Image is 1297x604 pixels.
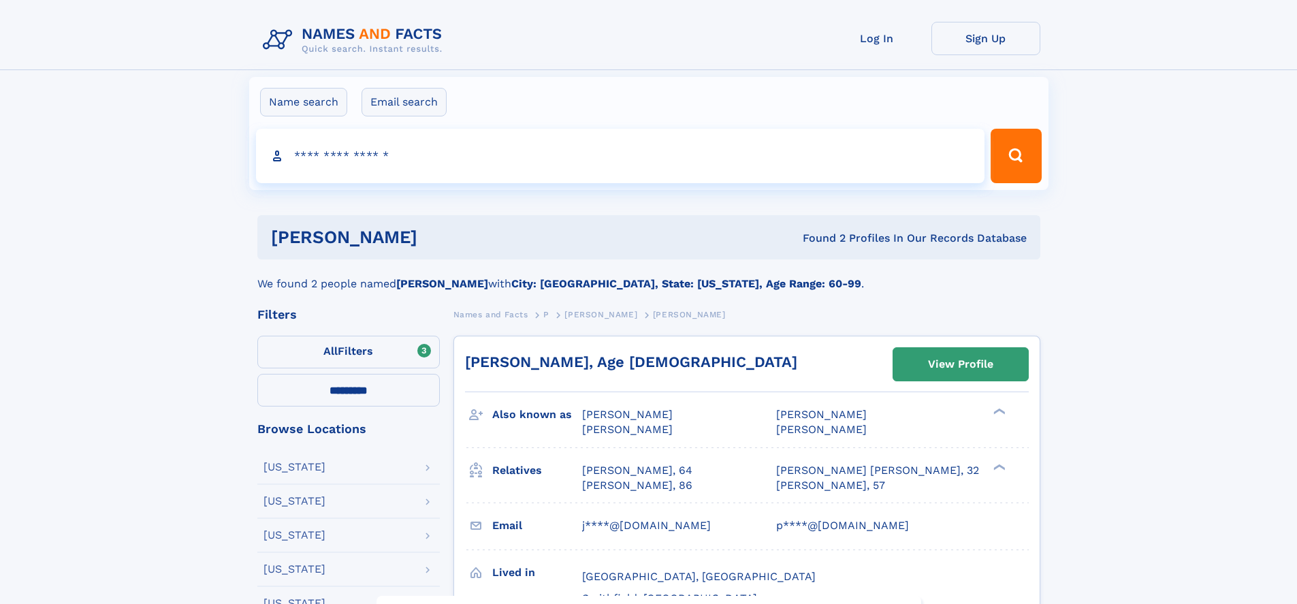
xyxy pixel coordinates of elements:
[263,564,325,575] div: [US_STATE]
[990,407,1006,416] div: ❯
[564,310,637,319] span: [PERSON_NAME]
[893,348,1028,381] a: View Profile
[465,353,797,370] a: [PERSON_NAME], Age [DEMOGRAPHIC_DATA]
[453,306,528,323] a: Names and Facts
[582,408,673,421] span: [PERSON_NAME]
[582,463,692,478] a: [PERSON_NAME], 64
[257,259,1040,292] div: We found 2 people named with .
[257,423,440,435] div: Browse Locations
[396,277,488,290] b: [PERSON_NAME]
[263,462,325,473] div: [US_STATE]
[492,514,582,537] h3: Email
[257,336,440,368] label: Filters
[564,306,637,323] a: [PERSON_NAME]
[610,231,1027,246] div: Found 2 Profiles In Our Records Database
[582,570,816,583] span: [GEOGRAPHIC_DATA], [GEOGRAPHIC_DATA]
[931,22,1040,55] a: Sign Up
[776,408,867,421] span: [PERSON_NAME]
[260,88,347,116] label: Name search
[263,496,325,507] div: [US_STATE]
[492,403,582,426] h3: Also known as
[492,561,582,584] h3: Lived in
[362,88,447,116] label: Email search
[776,463,979,478] a: [PERSON_NAME] [PERSON_NAME], 32
[582,478,692,493] a: [PERSON_NAME], 86
[582,423,673,436] span: [PERSON_NAME]
[991,129,1041,183] button: Search Button
[256,129,985,183] input: search input
[990,462,1006,471] div: ❯
[271,229,610,246] h1: [PERSON_NAME]
[822,22,931,55] a: Log In
[543,306,549,323] a: P
[257,22,453,59] img: Logo Names and Facts
[776,423,867,436] span: [PERSON_NAME]
[263,530,325,541] div: [US_STATE]
[928,349,993,380] div: View Profile
[511,277,861,290] b: City: [GEOGRAPHIC_DATA], State: [US_STATE], Age Range: 60-99
[257,308,440,321] div: Filters
[776,478,885,493] a: [PERSON_NAME], 57
[653,310,726,319] span: [PERSON_NAME]
[323,345,338,357] span: All
[492,459,582,482] h3: Relatives
[543,310,549,319] span: P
